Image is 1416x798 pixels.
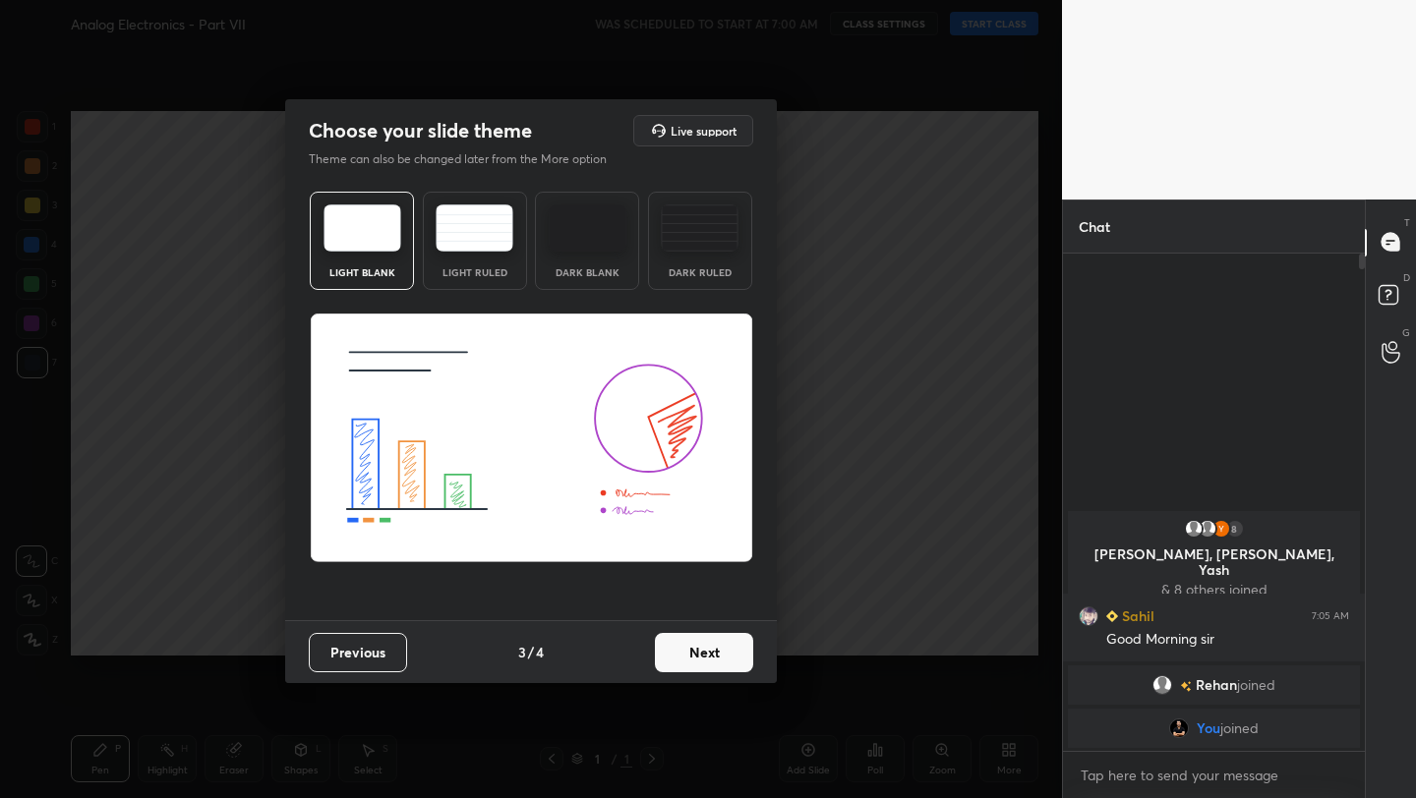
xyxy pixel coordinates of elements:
h6: Sahil [1118,605,1154,626]
div: 8 [1225,519,1245,539]
span: You [1197,720,1220,736]
p: D [1403,270,1410,285]
h5: Live support [671,125,737,137]
img: darkTheme.f0cc69e5.svg [549,204,626,252]
img: lightRuledTheme.5fabf969.svg [436,204,513,252]
p: & 8 others joined [1080,582,1348,598]
img: default.png [1152,675,1172,695]
img: ae2dc78aa7324196b3024b1bd2b41d2d.jpg [1169,718,1189,738]
img: default.png [1198,519,1217,539]
span: joined [1220,720,1259,736]
div: Good Morning sir [1106,630,1349,650]
img: default.png [1184,519,1204,539]
img: Learner_Badge_beginner_1_8b307cf2a0.svg [1106,610,1118,622]
div: Light Ruled [436,267,514,277]
img: no-rating-badge.077c3623.svg [1180,680,1192,691]
div: Dark Blank [548,267,626,277]
button: Previous [309,633,407,672]
p: Chat [1063,200,1126,253]
img: darkRuledTheme.de295e13.svg [661,204,738,252]
p: [PERSON_NAME], [PERSON_NAME], Yash [1080,546,1348,578]
div: Light Blank [323,267,401,277]
span: Rehan [1196,677,1237,693]
img: lightThemeBanner.fbc32fad.svg [310,313,753,563]
div: Dark Ruled [661,267,739,277]
p: T [1404,215,1410,230]
span: joined [1237,677,1275,693]
h4: 4 [536,642,544,662]
div: 7:05 AM [1312,609,1349,621]
h2: Choose your slide theme [309,118,532,143]
button: Next [655,633,753,672]
h4: 3 [518,642,526,662]
img: ff09025900654e66b02373dc0bad187d.60516708_3 [1211,519,1231,539]
img: 5aabc1148f1547609571287a6fbb9c42.25163601_3 [1079,605,1098,625]
img: lightTheme.e5ed3b09.svg [324,204,401,252]
p: G [1402,325,1410,340]
div: grid [1063,507,1365,752]
p: Theme can also be changed later from the More option [309,150,627,168]
h4: / [528,642,534,662]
